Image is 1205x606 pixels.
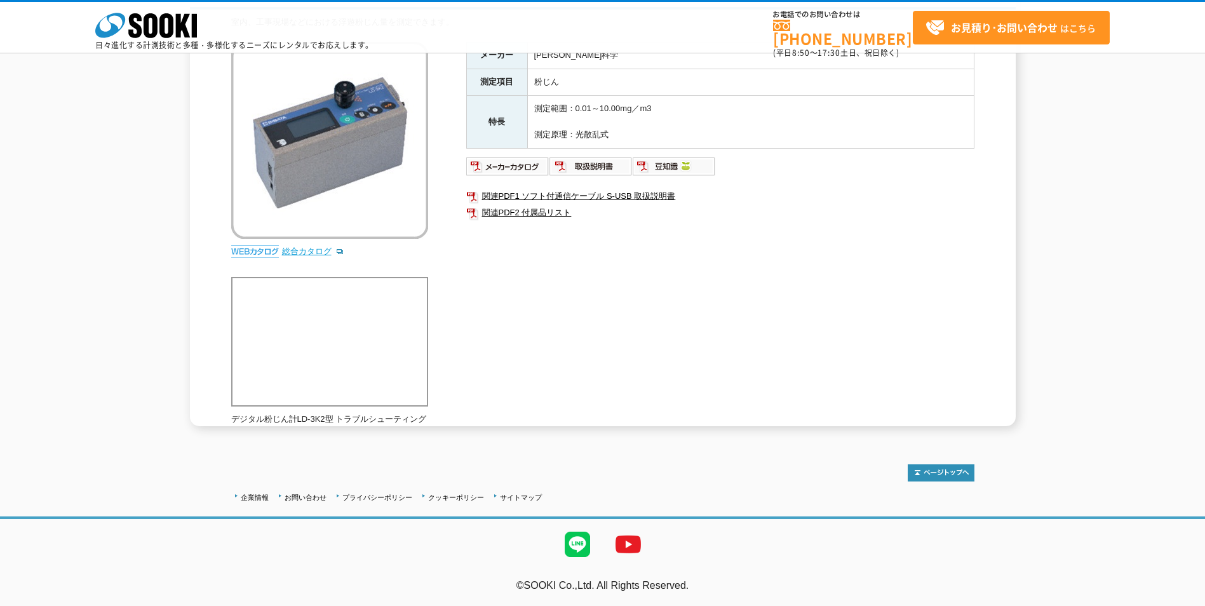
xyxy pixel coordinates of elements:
a: 関連PDF1 ソフト付通信ケーブル S-USB 取扱説明書 [466,188,974,205]
p: デジタル粉じん計LD-3K2型 トラブルシューティング [231,413,428,426]
p: 日々進化する計測技術と多種・多様化するニーズにレンタルでお応えします。 [95,41,374,49]
span: はこちら [926,18,1096,37]
img: 豆知識 [633,156,716,177]
img: トップページへ [908,464,974,481]
a: クッキーポリシー [428,494,484,501]
a: テストMail [1156,593,1205,604]
td: 粉じん [527,69,974,95]
img: webカタログ [231,245,279,258]
span: (平日 ～ 土日、祝日除く) [773,47,899,58]
th: 測定項目 [466,69,527,95]
a: 取扱説明書 [549,165,633,174]
img: デジタル粉じん計 LD-3K2型 [231,42,428,239]
a: メーカーカタログ [466,165,549,174]
img: LINE [552,519,603,570]
td: 測定範囲：0.01～10.00mg／m3 測定原理：光散乱式 [527,95,974,148]
span: 17:30 [818,47,840,58]
a: [PHONE_NUMBER] [773,20,913,46]
a: 関連PDF2 付属品リスト [466,205,974,221]
img: メーカーカタログ [466,156,549,177]
a: サイトマップ [500,494,542,501]
img: 取扱説明書 [549,156,633,177]
a: お問い合わせ [285,494,326,501]
a: 豆知識 [633,165,716,174]
span: 8:50 [792,47,810,58]
span: お電話でのお問い合わせは [773,11,913,18]
a: プライバシーポリシー [342,494,412,501]
strong: お見積り･お問い合わせ [951,20,1058,35]
img: YouTube [603,519,654,570]
th: 特長 [466,95,527,148]
a: お見積り･お問い合わせはこちら [913,11,1110,44]
a: 企業情報 [241,494,269,501]
a: 総合カタログ [282,246,344,256]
